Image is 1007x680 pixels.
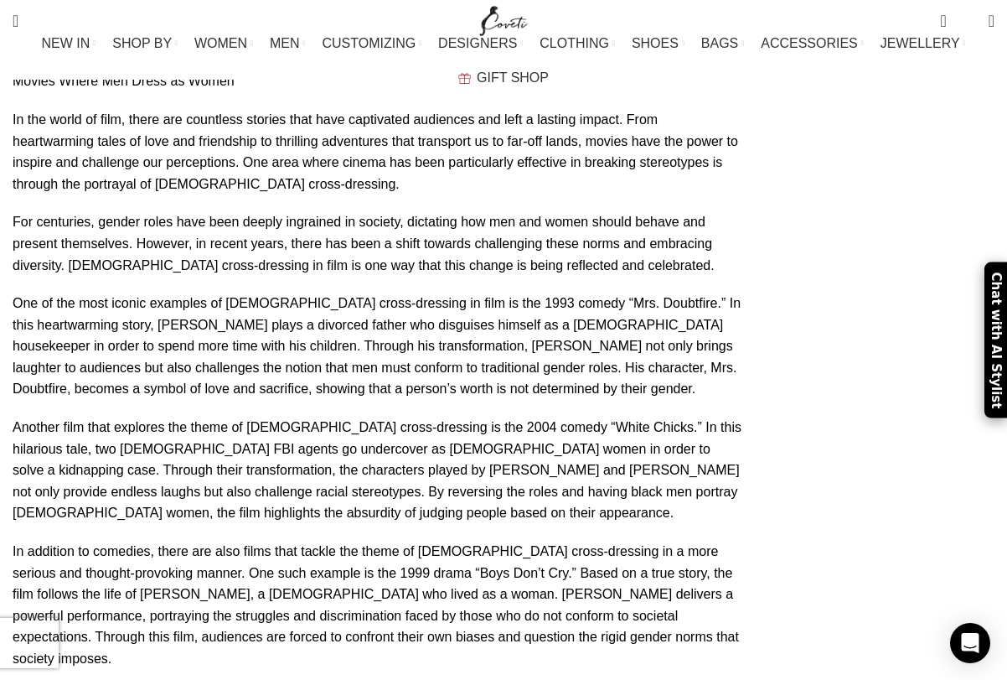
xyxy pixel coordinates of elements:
a: MEN [270,27,305,60]
p: In addition to comedies, there are also films that tackle the theme of [DEMOGRAPHIC_DATA] cross-d... [13,541,743,670]
p: Another film that explores the theme of [DEMOGRAPHIC_DATA] cross-dressing is the 2004 comedy “Whi... [13,417,743,524]
span: JEWELLERY [880,35,960,51]
img: GiftBag [458,73,471,84]
span: NEW IN [42,35,90,51]
span: WOMEN [194,35,247,51]
div: My Wishlist [959,4,976,38]
a: JEWELLERY [880,27,966,60]
div: Open Intercom Messenger [950,623,990,663]
span: 0 [963,17,975,29]
a: SHOP BY [112,27,178,60]
a: ACCESSORIES [761,27,864,60]
a: WOMEN [194,27,253,60]
span: DESIGNERS [438,35,517,51]
a: Search [4,4,27,38]
div: Main navigation [4,27,1003,95]
span: MEN [270,35,300,51]
a: BAGS [701,27,744,60]
a: DESIGNERS [438,27,523,60]
span: 0 [942,8,954,21]
p: In the world of film, there are countless stories that have captivated audiences and left a lasti... [13,109,743,195]
p: One of the most iconic examples of [DEMOGRAPHIC_DATA] cross-dressing in film is the 1993 comedy “... [13,293,743,400]
a: NEW IN [42,27,96,60]
span: SHOES [632,35,679,51]
span: SHOP BY [112,35,172,51]
a: SHOES [632,27,684,60]
span: CUSTOMIZING [322,35,416,51]
span: BAGS [701,35,738,51]
span: CLOTHING [540,35,609,51]
a: Site logo [476,13,532,27]
a: CUSTOMIZING [322,27,421,60]
a: GIFT SHOP [458,61,549,95]
a: 0 [932,4,954,38]
span: GIFT SHOP [477,70,549,86]
p: For centuries, gender roles have been deeply ingrained in society, dictating how men and women sh... [13,211,743,276]
span: ACCESSORIES [761,35,858,51]
a: CLOTHING [540,27,615,60]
